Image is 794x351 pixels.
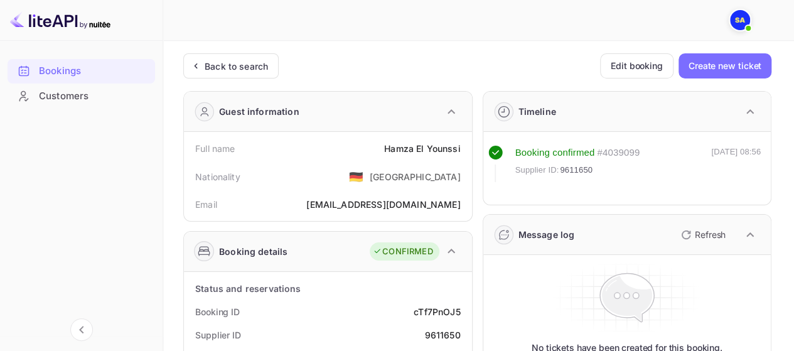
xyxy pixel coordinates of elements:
img: LiteAPI logo [10,10,110,30]
div: Timeline [518,105,556,118]
img: Safa Aliati [730,10,750,30]
div: Hamza El Younssi [384,142,460,155]
div: [GEOGRAPHIC_DATA] [370,170,461,183]
div: Full name [195,142,235,155]
button: Edit booking [600,53,673,78]
div: Bookings [8,59,155,84]
div: cTf7PnOJ5 [414,305,460,318]
div: 9611650 [424,328,460,342]
div: # 4039099 [597,146,640,160]
div: Booking confirmed [515,146,595,160]
a: Bookings [8,59,155,82]
div: Status and reservations [195,282,301,295]
button: Collapse navigation [70,318,93,341]
div: Back to search [205,60,268,73]
a: Customers [8,84,155,107]
div: Nationality [195,170,240,183]
div: Booking details [219,245,287,258]
span: Supplier ID: [515,164,559,176]
p: Refresh [695,228,726,241]
div: [EMAIL_ADDRESS][DOMAIN_NAME] [306,198,460,211]
div: Booking ID [195,305,240,318]
div: Customers [8,84,155,109]
button: Refresh [673,225,731,245]
div: Customers [39,89,149,104]
span: United States [349,165,363,188]
div: Email [195,198,217,211]
div: Bookings [39,64,149,78]
div: [DATE] 08:56 [711,146,761,182]
div: Guest information [219,105,299,118]
div: Message log [518,228,575,241]
div: CONFIRMED [373,246,432,258]
span: 9611650 [560,164,593,176]
button: Create new ticket [679,53,771,78]
div: Supplier ID [195,328,241,342]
